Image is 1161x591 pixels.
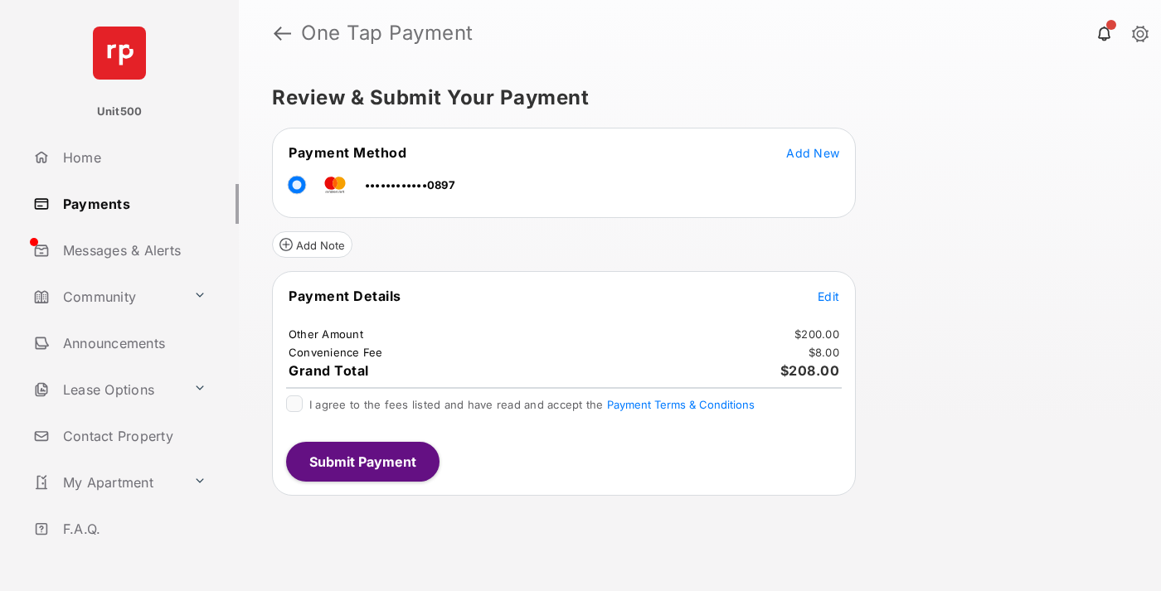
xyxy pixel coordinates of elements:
a: Messages & Alerts [27,230,239,270]
td: Other Amount [288,327,364,342]
img: svg+xml;base64,PHN2ZyB4bWxucz0iaHR0cDovL3d3dy53My5vcmcvMjAwMC9zdmciIHdpZHRoPSI2NCIgaGVpZ2h0PSI2NC... [93,27,146,80]
a: My Apartment [27,463,187,502]
span: Payment Details [289,288,401,304]
button: Add Note [272,231,352,258]
a: Announcements [27,323,239,363]
strong: One Tap Payment [301,23,474,43]
button: I agree to the fees listed and have read and accept the [607,398,755,411]
button: Add New [786,144,839,161]
span: Payment Method [289,144,406,161]
td: Convenience Fee [288,345,384,360]
span: Add New [786,146,839,160]
span: Grand Total [289,362,369,379]
a: Home [27,138,239,177]
span: I agree to the fees listed and have read and accept the [309,398,755,411]
span: Edit [818,289,839,303]
a: Contact Property [27,416,239,456]
p: Unit500 [97,104,143,120]
span: $208.00 [780,362,840,379]
td: $200.00 [794,327,840,342]
span: ••••••••••••0897 [365,178,455,191]
td: $8.00 [808,345,840,360]
h5: Review & Submit Your Payment [272,88,1115,108]
a: Lease Options [27,370,187,409]
a: F.A.Q. [27,509,239,549]
a: Community [27,277,187,317]
button: Submit Payment [286,442,440,482]
a: Payments [27,184,239,224]
button: Edit [818,288,839,304]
